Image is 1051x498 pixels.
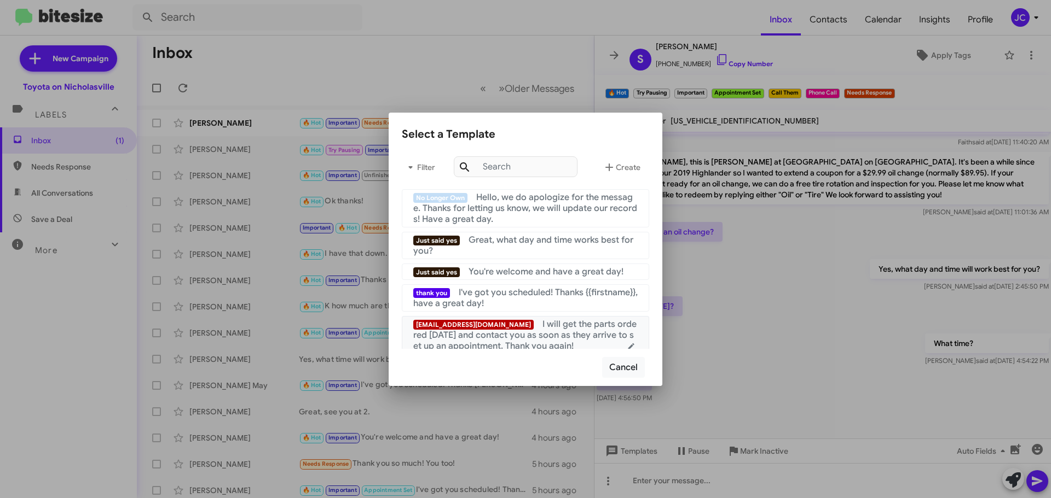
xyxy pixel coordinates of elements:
[603,157,640,177] span: Create
[413,236,460,245] span: Just said yes
[454,156,578,177] input: Search
[413,193,467,203] span: No Longer Own
[594,154,649,180] button: Create
[469,266,623,277] span: You're welcome and have a great day!
[413,287,638,309] span: I've got you scheduled! Thanks {{firstname}}, have a great day!
[413,288,450,298] span: thank you
[413,320,534,330] span: [EMAIL_ADDRESS][DOMAIN_NAME]
[402,126,649,143] div: Select a Template
[402,154,437,180] button: Filter
[413,235,633,256] span: Great, what day and time works best for you?
[413,192,637,225] span: Hello, we do apologize for the message. Thanks for letting us know, we will update our records! H...
[402,157,437,177] span: Filter
[413,319,637,351] span: I will get the parts ordered [DATE] and contact you as soon as they arrive to set up an appointme...
[413,267,460,277] span: Just said yes
[602,357,645,378] button: Cancel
